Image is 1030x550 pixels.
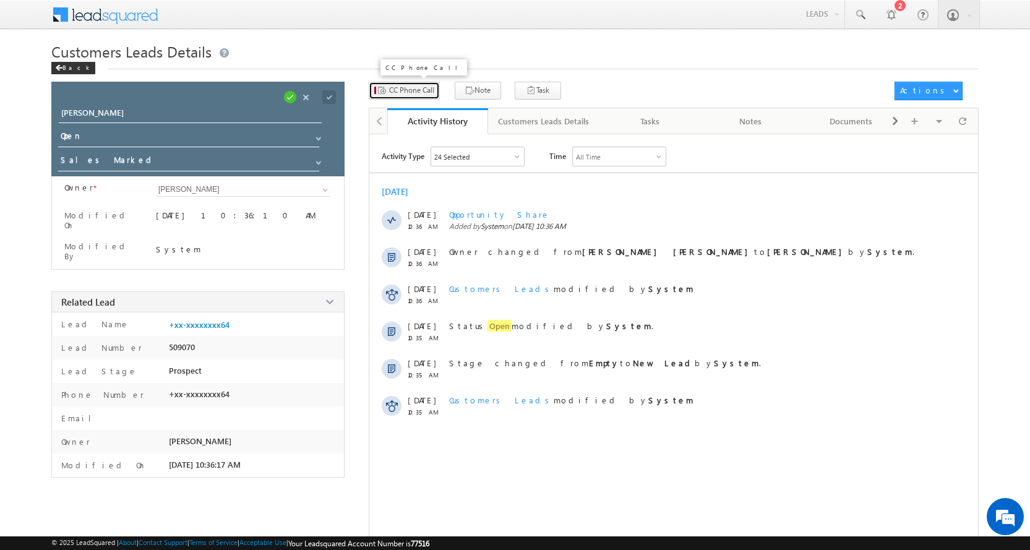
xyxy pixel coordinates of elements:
[488,108,600,134] a: Customers Leads Details
[600,108,701,134] a: Tasks
[239,538,286,546] a: Acceptable Use
[408,395,436,405] span: [DATE]
[58,128,319,147] input: Status
[801,108,902,134] a: Documents
[59,106,322,123] input: Opportunity Name Opportunity Name
[411,539,429,548] span: 77516
[309,129,325,142] a: Show All Items
[51,41,212,61] span: Customers Leads Details
[449,209,550,220] span: Opportunity Share
[58,460,147,470] label: Modified On
[648,395,693,405] strong: System
[487,320,512,332] span: Open
[714,358,759,368] strong: System
[711,114,791,129] div: Notes
[408,334,445,342] span: 10:35 AM
[189,538,238,546] a: Terms of Service
[385,63,462,72] p: CC Phone Call
[156,183,332,197] input: Type to Search
[64,210,140,230] label: Modified On
[169,342,195,352] span: 509070
[203,6,233,36] div: Minimize live chat window
[449,395,554,405] span: Customers Leads
[408,371,445,379] span: 10:35 AM
[156,210,332,227] div: [DATE] 10:36:10 AM
[811,114,891,129] div: Documents
[408,358,436,368] span: [DATE]
[512,221,566,231] span: [DATE] 10:36 AM
[309,153,325,166] a: Show All Items
[589,358,620,368] strong: Empty
[449,358,761,368] span: Stage changed from to by .
[58,389,144,400] label: Phone Number
[449,246,914,257] span: Owner changed from to by .
[408,320,436,331] span: [DATE]
[498,114,589,129] div: Customers Leads Details
[382,186,422,197] div: [DATE]
[408,260,445,267] span: 10:36 AM
[397,115,479,127] div: Activity History
[408,283,436,294] span: [DATE]
[648,283,693,294] strong: System
[58,366,137,376] label: Lead Stage
[449,221,926,231] span: Added by on
[169,366,202,376] span: Prospect
[449,283,554,294] span: Customers Leads
[58,413,101,423] label: Email
[51,538,429,548] span: © 2025 LeadSquared | | | | |
[51,62,95,74] div: Back
[576,153,601,161] div: All Time
[16,114,226,371] textarea: Type your message and hit 'Enter'
[610,114,690,129] div: Tasks
[455,82,501,100] button: Note
[408,209,436,220] span: [DATE]
[21,65,52,81] img: d_60004797649_company_0_60004797649
[549,147,566,165] span: Time
[895,82,963,100] button: Actions
[58,319,129,329] label: Lead Name
[316,184,332,196] a: Show All Items
[369,82,440,100] button: CC Phone Call
[169,320,230,330] a: +xx-xxxxxxxx64
[408,223,445,230] span: 10:36 AM
[387,108,488,134] a: Activity History
[58,436,90,447] label: Owner
[64,241,140,261] label: Modified By
[168,381,225,398] em: Start Chat
[64,65,208,81] div: Chat with us now
[61,296,115,308] span: Related Lead
[169,389,230,399] span: +xx-xxxxxxxx64
[900,85,949,96] div: Actions
[119,538,137,546] a: About
[408,246,436,257] span: [DATE]
[606,320,651,331] strong: System
[389,85,434,96] span: CC Phone Call
[58,342,142,353] label: Lead Number
[431,147,524,166] div: Owner Changed,Status Changed,Stage Changed,Source Changed,Notes & 19 more..
[169,460,241,470] span: [DATE] 10:36:17 AM
[449,283,693,294] span: modified by
[481,221,504,231] span: System
[767,246,848,257] strong: [PERSON_NAME]
[449,320,653,332] span: Status modified by .
[139,538,187,546] a: Contact Support
[449,395,693,405] span: modified by
[633,358,695,368] strong: New Lead
[156,244,332,254] div: System
[408,408,445,416] span: 10:35 AM
[701,108,802,134] a: Notes
[867,246,912,257] strong: System
[515,82,561,100] button: Task
[434,153,470,161] div: 24 Selected
[382,147,424,165] span: Activity Type
[582,246,754,257] strong: [PERSON_NAME] [PERSON_NAME]
[288,539,429,548] span: Your Leadsquared Account Number is
[408,297,445,304] span: 10:36 AM
[64,183,93,192] label: Owner
[169,436,231,446] span: [PERSON_NAME]
[58,152,319,171] input: Stage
